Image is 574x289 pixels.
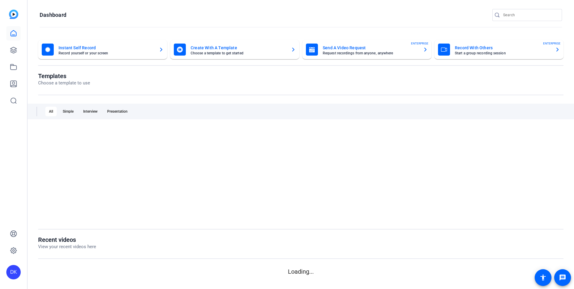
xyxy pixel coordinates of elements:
img: blue-gradient.svg [9,10,18,19]
button: Create With A TemplateChoose a template to get started [170,40,299,59]
mat-icon: accessibility [539,274,547,281]
button: Instant Self RecordRecord yourself or your screen [38,40,167,59]
span: ENTERPRISE [411,41,428,46]
div: DK [6,265,21,279]
input: Search [503,11,557,19]
p: Loading... [38,267,563,276]
h1: Templates [38,72,90,80]
p: View your recent videos here [38,243,96,250]
mat-card-title: Create With A Template [191,44,286,51]
mat-card-subtitle: Record yourself or your screen [59,51,154,55]
mat-card-subtitle: Choose a template to get started [191,51,286,55]
mat-card-title: Record With Others [455,44,550,51]
span: ENTERPRISE [543,41,560,46]
h1: Recent videos [38,236,96,243]
mat-card-subtitle: Request recordings from anyone, anywhere [323,51,418,55]
div: All [45,107,57,116]
div: Simple [59,107,77,116]
div: Presentation [104,107,131,116]
button: Record With OthersStart a group recording sessionENTERPRISE [434,40,563,59]
mat-card-title: Instant Self Record [59,44,154,51]
mat-card-subtitle: Start a group recording session [455,51,550,55]
div: Interview [80,107,101,116]
mat-card-title: Send A Video Request [323,44,418,51]
h1: Dashboard [40,11,66,19]
button: Send A Video RequestRequest recordings from anyone, anywhereENTERPRISE [302,40,431,59]
p: Choose a template to use [38,80,90,87]
mat-icon: message [559,274,566,281]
